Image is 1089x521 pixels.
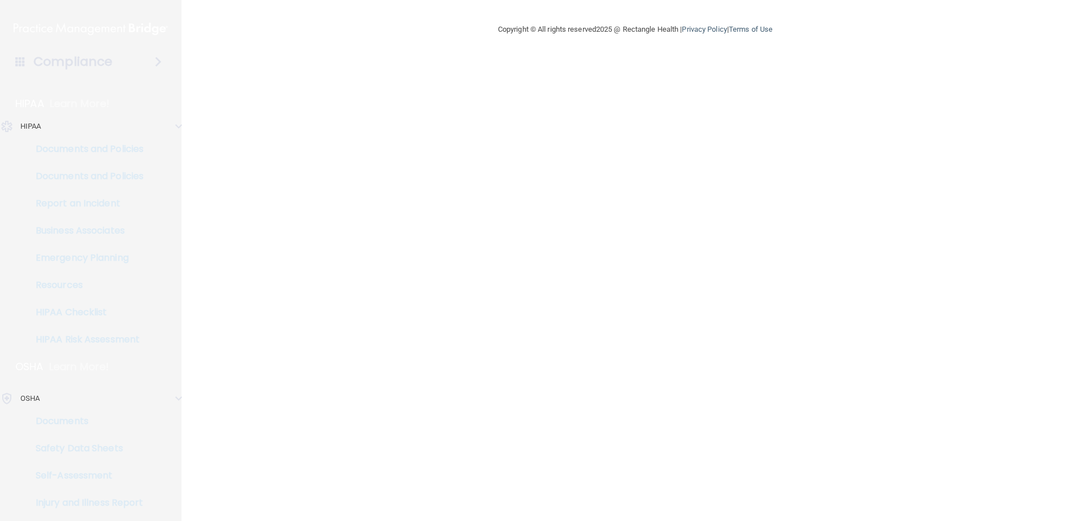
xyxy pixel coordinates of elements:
p: Injury and Illness Report [7,497,162,509]
p: Self-Assessment [7,470,162,481]
a: Privacy Policy [682,25,727,33]
p: Documents [7,416,162,427]
p: HIPAA [20,120,41,133]
p: Learn More! [50,97,110,111]
img: PMB logo [14,18,168,40]
div: Copyright © All rights reserved 2025 @ Rectangle Health | | [428,11,842,48]
p: HIPAA Checklist [7,307,162,318]
p: Report an Incident [7,198,162,209]
p: Learn More! [49,360,109,374]
p: Documents and Policies [7,171,162,182]
p: Business Associates [7,225,162,236]
p: OSHA [20,392,40,405]
p: Documents and Policies [7,143,162,155]
p: Safety Data Sheets [7,443,162,454]
h4: Compliance [33,54,112,70]
p: HIPAA Risk Assessment [7,334,162,345]
p: Resources [7,279,162,291]
p: Emergency Planning [7,252,162,264]
p: OSHA [15,360,44,374]
p: HIPAA [15,97,44,111]
a: Terms of Use [729,25,773,33]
